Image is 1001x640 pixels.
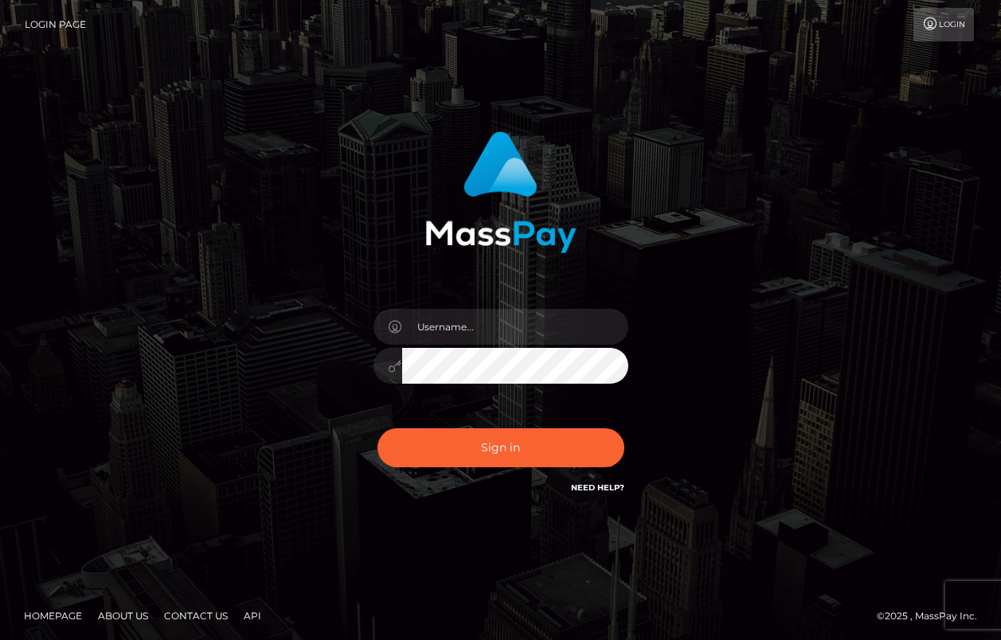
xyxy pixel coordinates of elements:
[158,603,234,628] a: Contact Us
[571,482,624,493] a: Need Help?
[877,607,989,625] div: © 2025 , MassPay Inc.
[377,428,624,467] button: Sign in
[92,603,154,628] a: About Us
[237,603,268,628] a: API
[913,8,974,41] a: Login
[425,131,577,253] img: MassPay Login
[25,8,86,41] a: Login Page
[18,603,88,628] a: Homepage
[402,309,628,345] input: Username...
